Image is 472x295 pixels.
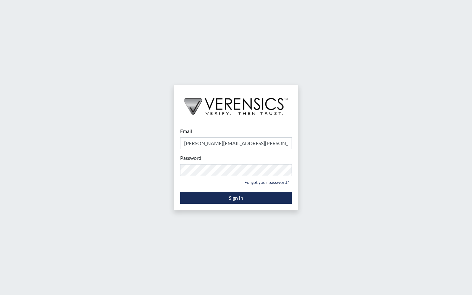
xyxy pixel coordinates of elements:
label: Password [180,154,201,162]
a: Forgot your password? [242,177,292,187]
label: Email [180,127,192,135]
input: Email [180,137,292,149]
button: Sign In [180,192,292,204]
img: logo-wide-black.2aad4157.png [174,85,298,121]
